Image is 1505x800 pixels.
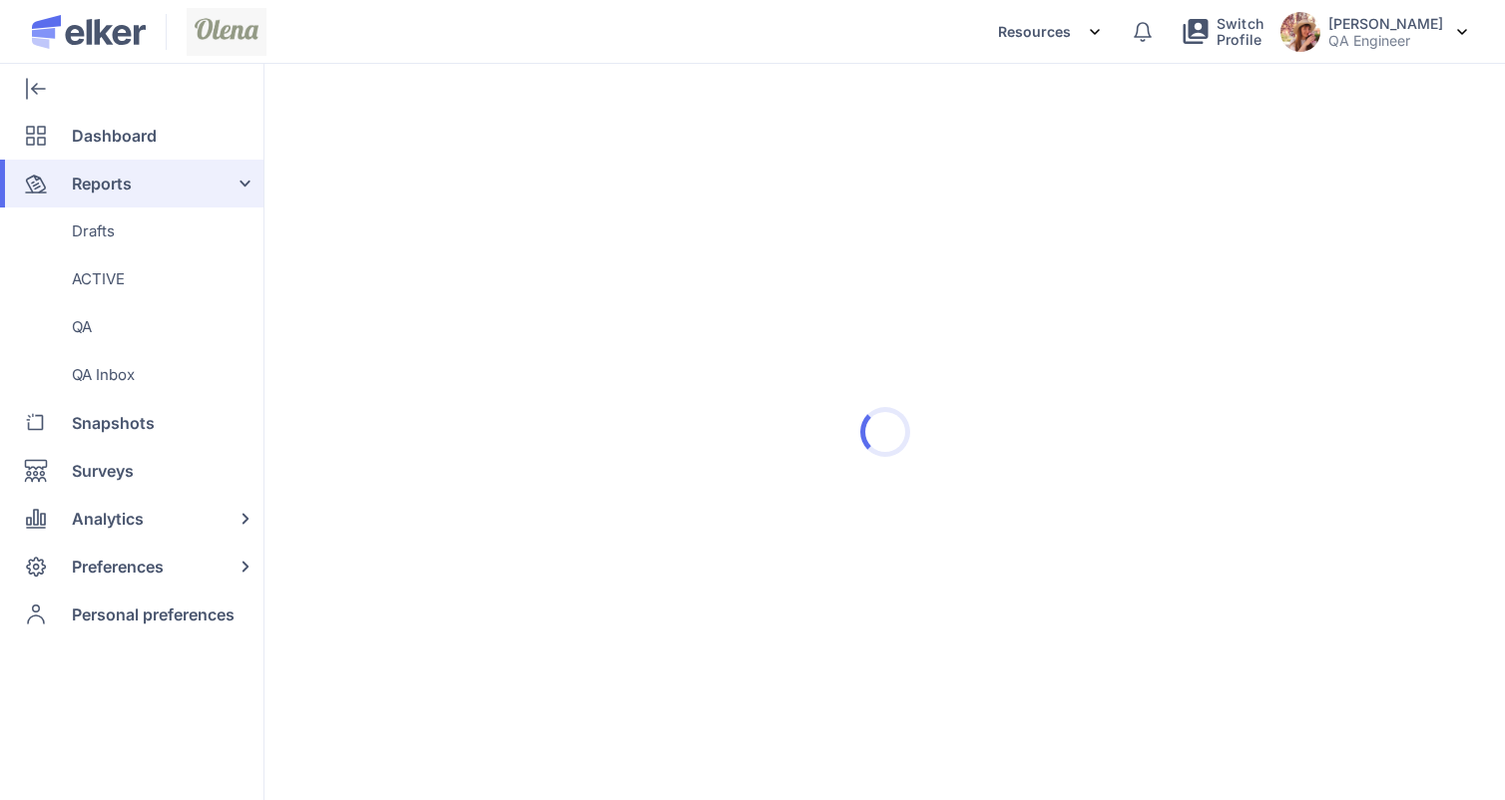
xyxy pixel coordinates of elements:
[1328,32,1443,49] p: QA Engineer
[72,207,115,255] span: Drafts
[1217,16,1264,48] span: Switch Profile
[72,255,125,303] span: ACTIVE
[72,303,92,351] span: QA
[1328,15,1443,32] h5: Olena Berdnyk
[998,12,1103,52] div: Resources
[72,399,155,447] span: Snapshots
[72,160,132,207] span: Reports
[72,112,157,160] span: Dashboard
[1457,29,1467,35] img: svg%3e
[1280,12,1320,52] img: avatar
[72,351,135,399] span: QA Inbox
[1087,24,1103,40] img: svg%3e
[72,495,144,543] span: Analytics
[72,447,134,495] span: Surveys
[72,543,164,591] span: Preferences
[32,15,146,49] img: Elker
[187,8,266,56] img: Screenshot_2024-07-24_at_11%282%29.53.03.png
[72,591,235,638] span: Personal preferences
